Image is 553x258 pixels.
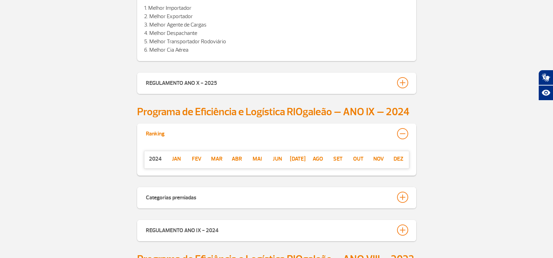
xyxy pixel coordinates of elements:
button: REGULAMENTO ANO X - 2025 [145,77,408,89]
button: Categorias premiadas [145,191,408,203]
p: 1. Melhor Importador 2. Melhor Exportador 3. Melhor Agente de Cargas 4. Melhor Despachante 5. Mel... [144,4,409,54]
div: Categorias premiadas [146,192,196,201]
button: Abrir tradutor de língua de sinais. [538,70,553,85]
button: REGULAMENTO ANO IX - 2024 [145,224,408,236]
a: Jun [267,155,287,163]
a: nov [368,155,389,163]
a: Abr [227,155,247,163]
a: Mar [207,155,227,163]
a: [DATE] [287,155,308,163]
a: jan [166,155,187,163]
a: dez [389,155,409,163]
a: ago [308,155,328,163]
div: REGULAMENTO ANO X - 2025 [146,77,217,87]
a: set [328,155,348,163]
h2: Programa de Eficiência e Logística RIOgaleão – ANO IX – 2024 [137,105,416,118]
p: 2024 [144,155,166,163]
a: Fev [187,155,207,163]
a: out [348,155,368,163]
div: Plugin de acessibilidade da Hand Talk. [538,70,553,101]
div: REGULAMENTO ANO IX - 2024 [146,224,218,234]
a: Mai [247,155,267,163]
div: Ranking [146,128,165,137]
button: Ranking [145,128,408,140]
button: Abrir recursos assistivos. [538,85,553,101]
